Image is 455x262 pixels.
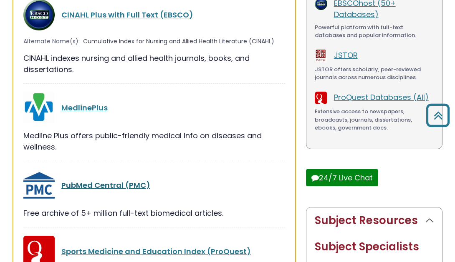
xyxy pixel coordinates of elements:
[61,10,193,20] a: CINAHL Plus with Full Text (EBSCO)
[315,107,434,132] div: Extensive access to newspapers, broadcasts, journals, dissertations, ebooks, government docs.
[61,180,150,190] a: PubMed Central (PMC)
[61,102,108,113] a: MedlinePlus
[23,130,285,152] div: Medline Plus offers public-friendly medical info on diseases and wellness.
[315,65,434,82] div: JSTOR offers scholarly, peer-reviewed journals across numerous disciplines.
[315,240,434,253] h2: Subject Specialists
[315,23,434,40] div: Powerful platform with full-text databases and popular information.
[83,37,274,46] span: Cumulative Index for Nursing and Allied Health Literature (CINAHL)
[23,37,80,46] span: Alternate Name(s):
[306,169,378,186] button: 24/7 Live Chat
[423,107,453,123] a: Back to Top
[306,207,442,234] button: Subject Resources
[23,52,285,75] div: CINAHL indexes nursing and allied health journals, books, and dissertations.
[61,246,251,257] a: Sports Medicine and Education Index (ProQuest)
[334,50,358,60] a: JSTOR
[334,92,429,102] a: ProQuest Databases (All)
[23,207,285,219] div: Free archive of 5+ million full-text biomedical articles.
